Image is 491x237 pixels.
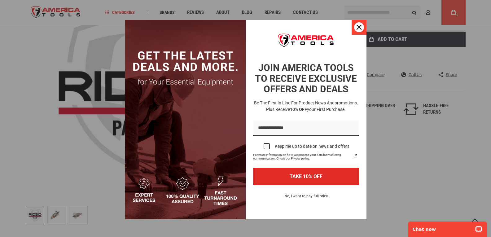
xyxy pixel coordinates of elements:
[290,107,307,112] strong: 10% OFF
[357,25,362,30] svg: close icon
[352,152,359,160] svg: link icon
[266,100,358,112] span: promotions. Plus receive your first purchase.
[279,193,333,203] button: No, I want to pay full price
[352,20,366,35] button: Close
[253,153,352,160] span: For more information on how we process your data for marketing communication. Check our Privacy p...
[253,120,359,136] input: Email field
[255,62,357,94] strong: JOIN AMERICA TOOLS TO RECEIVE EXCLUSIVE OFFERS AND DEALS
[252,100,360,113] h3: Be the first in line for product news and
[253,168,359,185] button: TAKE 10% OFF
[275,144,349,149] div: Keep me up to date on news and offers
[352,152,359,160] a: Read our Privacy Policy
[404,217,491,237] iframe: LiveChat chat widget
